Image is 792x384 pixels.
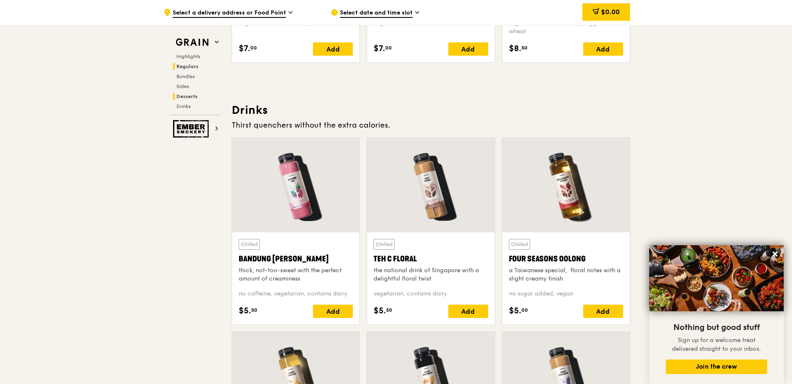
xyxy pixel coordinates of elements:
button: Join the crew [666,359,767,374]
span: Select a delivery address or Food Point [173,9,286,18]
span: $5. [239,305,251,317]
div: vegetarian, contains dairy, nuts [239,19,353,36]
span: 50 [386,307,392,313]
div: thick, not-too-sweet with the perfect amount of creaminess [239,266,353,283]
div: no sugar added, vegan [509,290,623,298]
span: Drinks [176,103,191,109]
div: vegan [374,19,488,36]
span: $8. [509,42,521,55]
div: Chilled [239,239,260,250]
span: $7. [374,42,385,55]
div: the national drink of Singapore with a delightful floral twist [374,266,488,283]
div: Add [583,305,623,318]
div: Chilled [509,239,530,250]
span: Sign up for a welcome treat delivered straight to your inbox. [672,337,761,352]
div: no caffeine, vegetarian, contains dairy [239,290,353,298]
span: Regulars [176,64,198,69]
div: Add [448,42,488,56]
div: Four Seasons Oolong [509,253,623,265]
div: Add [448,305,488,318]
img: Grain web logo [173,35,211,50]
div: Add [313,42,353,56]
div: vegetarian, contains dairy [374,290,488,298]
span: Nothing but good stuff [673,322,760,332]
img: DSC07876-Edit02-Large.jpeg [649,245,784,311]
span: $5. [509,305,521,317]
button: Close [768,247,782,261]
span: 00 [521,307,528,313]
span: Bundles [176,74,195,79]
span: 50 [251,307,257,313]
span: Select date and time slot [340,9,413,18]
div: Thirst quenchers without the extra calories. [232,119,630,131]
div: vegetarian, contains dairy, egg, nuts, wheat [509,19,623,36]
div: Add [313,305,353,318]
span: Sides [176,84,189,89]
div: Bandung [PERSON_NAME] [239,253,353,265]
div: a Taiwanese special, floral notes with a slight creamy finish [509,266,623,283]
span: $5. [374,305,386,317]
img: Ember Smokery web logo [173,120,211,138]
h3: Drinks [232,103,630,118]
span: Highlights [176,54,200,59]
div: Chilled [374,239,395,250]
div: Add [583,42,623,56]
span: 00 [250,44,257,51]
span: $0.00 [601,8,620,16]
span: $7. [239,42,250,55]
span: Desserts [176,94,198,99]
span: 00 [385,44,392,51]
div: Teh C Floral [374,253,488,265]
span: 50 [521,44,528,51]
